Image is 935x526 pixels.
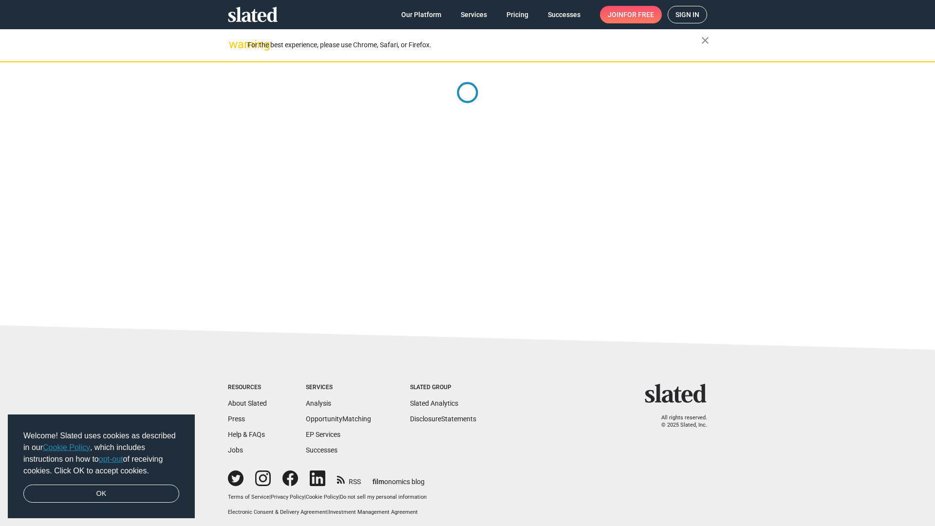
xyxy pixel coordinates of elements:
[304,494,306,500] span: |
[228,494,269,500] a: Terms of Service
[269,494,271,500] span: |
[373,470,425,487] a: filmonomics blog
[540,6,588,23] a: Successes
[228,399,267,407] a: About Slated
[23,430,179,477] span: Welcome! Slated uses cookies as described in our , which includes instructions on how to of recei...
[228,446,243,454] a: Jobs
[410,415,476,423] a: DisclosureStatements
[338,494,340,500] span: |
[306,415,371,423] a: OpportunityMatching
[668,6,707,23] a: Sign in
[8,414,195,519] div: cookieconsent
[327,509,329,515] span: |
[228,415,245,423] a: Press
[271,494,304,500] a: Privacy Policy
[99,455,123,463] a: opt-out
[461,6,487,23] span: Services
[699,35,711,46] mat-icon: close
[306,399,331,407] a: Analysis
[401,6,441,23] span: Our Platform
[340,494,427,501] button: Do not sell my personal information
[247,38,701,52] div: For the best experience, please use Chrome, Safari, or Firefox.
[306,446,337,454] a: Successes
[228,509,327,515] a: Electronic Consent & Delivery Agreement
[499,6,536,23] a: Pricing
[393,6,449,23] a: Our Platform
[651,414,707,429] p: All rights reserved. © 2025 Slated, Inc.
[600,6,662,23] a: Joinfor free
[548,6,580,23] span: Successes
[675,6,699,23] span: Sign in
[23,485,179,503] a: dismiss cookie message
[306,494,338,500] a: Cookie Policy
[43,443,90,451] a: Cookie Policy
[506,6,528,23] span: Pricing
[410,384,476,392] div: Slated Group
[608,6,654,23] span: Join
[337,471,361,487] a: RSS
[623,6,654,23] span: for free
[453,6,495,23] a: Services
[228,384,267,392] div: Resources
[373,478,384,486] span: film
[329,509,418,515] a: Investment Management Agreement
[306,431,340,438] a: EP Services
[306,384,371,392] div: Services
[228,431,265,438] a: Help & FAQs
[410,399,458,407] a: Slated Analytics
[229,38,241,50] mat-icon: warning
